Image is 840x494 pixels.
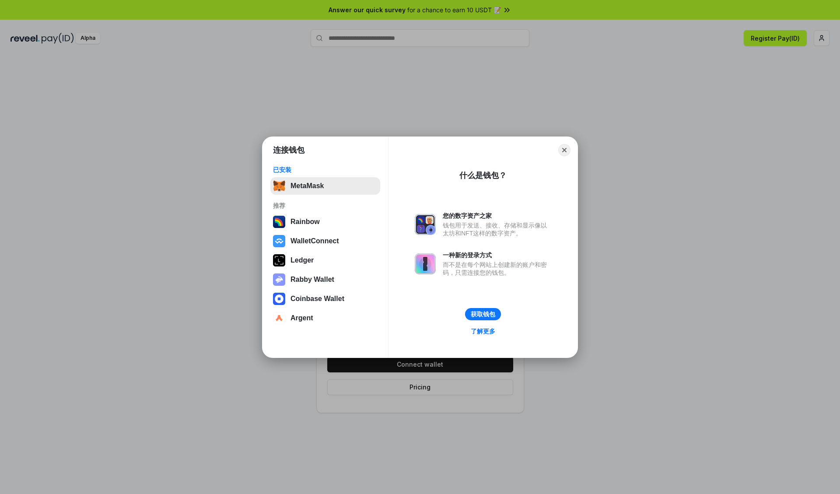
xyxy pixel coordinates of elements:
[415,253,436,274] img: svg+xml,%3Csvg%20xmlns%3D%22http%3A%2F%2Fwww.w3.org%2F2000%2Fsvg%22%20fill%3D%22none%22%20viewBox...
[465,308,501,320] button: 获取钱包
[471,327,495,335] div: 了解更多
[415,214,436,235] img: svg+xml,%3Csvg%20xmlns%3D%22http%3A%2F%2Fwww.w3.org%2F2000%2Fsvg%22%20fill%3D%22none%22%20viewBox...
[273,293,285,305] img: svg+xml,%3Csvg%20width%3D%2228%22%20height%3D%2228%22%20viewBox%3D%220%200%2028%2028%22%20fill%3D...
[290,256,314,264] div: Ledger
[443,261,551,277] div: 而不是在每个网站上创建新的账户和密码，只需连接您的钱包。
[270,177,380,195] button: MetaMask
[290,182,324,190] div: MetaMask
[443,221,551,237] div: 钱包用于发送、接收、存储和显示像以太坊和NFT这样的数字资产。
[273,180,285,192] img: svg+xml,%3Csvg%20fill%3D%22none%22%20height%3D%2233%22%20viewBox%3D%220%200%2035%2033%22%20width%...
[270,271,380,288] button: Rabby Wallet
[465,326,500,337] a: 了解更多
[270,213,380,231] button: Rainbow
[270,290,380,308] button: Coinbase Wallet
[290,237,339,245] div: WalletConnect
[290,276,334,284] div: Rabby Wallet
[273,273,285,286] img: svg+xml,%3Csvg%20xmlns%3D%22http%3A%2F%2Fwww.w3.org%2F2000%2Fsvg%22%20fill%3D%22none%22%20viewBox...
[273,235,285,247] img: svg+xml,%3Csvg%20width%3D%2228%22%20height%3D%2228%22%20viewBox%3D%220%200%2028%2028%22%20fill%3D...
[273,312,285,324] img: svg+xml,%3Csvg%20width%3D%2228%22%20height%3D%2228%22%20viewBox%3D%220%200%2028%2028%22%20fill%3D...
[273,202,378,210] div: 推荐
[273,216,285,228] img: svg+xml,%3Csvg%20width%3D%22120%22%20height%3D%22120%22%20viewBox%3D%220%200%20120%20120%22%20fil...
[558,144,570,156] button: Close
[270,252,380,269] button: Ledger
[290,295,344,303] div: Coinbase Wallet
[273,145,304,155] h1: 连接钱包
[270,232,380,250] button: WalletConnect
[273,254,285,266] img: svg+xml,%3Csvg%20xmlns%3D%22http%3A%2F%2Fwww.w3.org%2F2000%2Fsvg%22%20width%3D%2228%22%20height%3...
[443,212,551,220] div: 您的数字资产之家
[290,218,320,226] div: Rainbow
[273,166,378,174] div: 已安装
[443,251,551,259] div: 一种新的登录方式
[290,314,313,322] div: Argent
[459,170,507,181] div: 什么是钱包？
[471,310,495,318] div: 获取钱包
[270,309,380,327] button: Argent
